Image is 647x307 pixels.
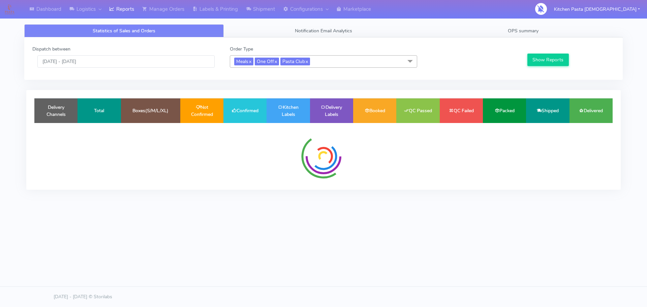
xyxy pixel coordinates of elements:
span: Meals [234,58,253,65]
button: Show Reports [527,54,569,66]
td: Delivery Channels [34,98,78,123]
label: Dispatch between [32,45,70,53]
td: Confirmed [223,98,267,123]
input: Pick the Daterange [37,55,215,68]
a: x [248,58,251,65]
ul: Tabs [24,24,623,37]
img: spinner-radial.svg [298,131,349,182]
td: Delivered [569,98,613,123]
span: Notification Email Analytics [295,28,352,34]
a: x [305,58,308,65]
td: Delivery Labels [310,98,353,123]
td: Shipped [526,98,569,123]
td: QC Passed [396,98,439,123]
span: OPS summary [508,28,538,34]
td: Not Confirmed [180,98,223,123]
td: Booked [353,98,396,123]
span: Statistics of Sales and Orders [93,28,155,34]
button: Kitchen Pasta [DEMOGRAPHIC_DATA] [549,2,645,16]
span: Pasta Club [280,58,310,65]
td: QC Failed [440,98,483,123]
a: x [274,58,277,65]
td: Kitchen Labels [267,98,310,123]
label: Order Type [230,45,253,53]
td: Total [78,98,121,123]
span: One Off [255,58,279,65]
td: Boxes(S/M/L/XL) [121,98,180,123]
td: Packed [483,98,526,123]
